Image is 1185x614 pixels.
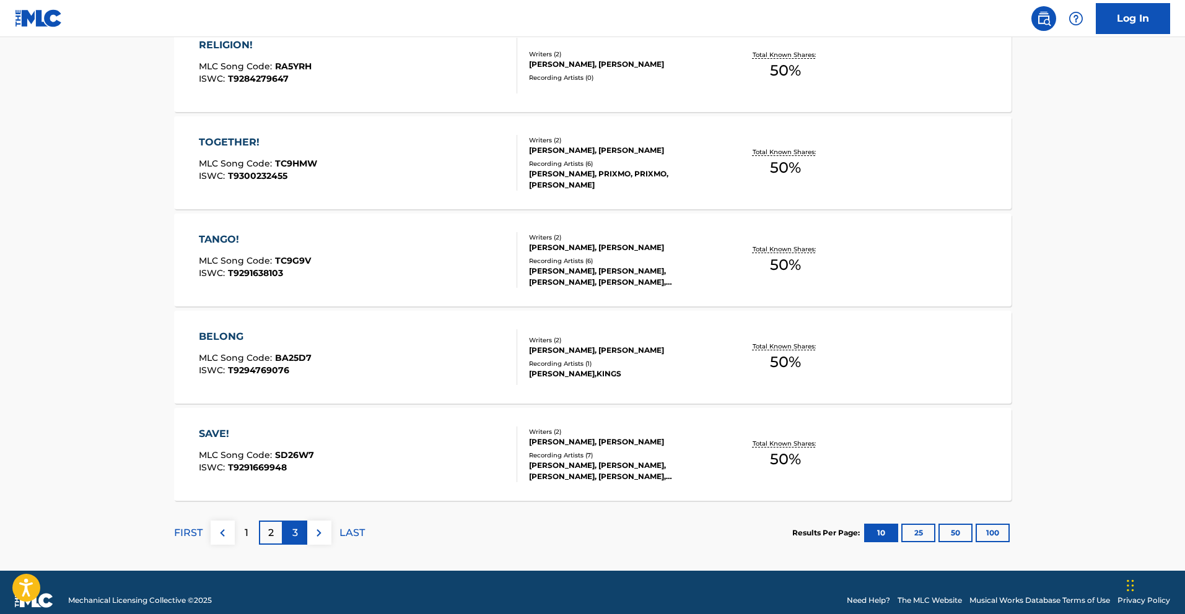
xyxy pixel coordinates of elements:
[228,73,289,84] span: T9284279647
[898,595,962,606] a: The MLC Website
[529,73,716,82] div: Recording Artists ( 0 )
[15,593,53,608] img: logo
[312,525,326,540] img: right
[199,73,228,84] span: ISWC :
[529,266,716,288] div: [PERSON_NAME], [PERSON_NAME], [PERSON_NAME], [PERSON_NAME], [PERSON_NAME], [PERSON_NAME], [PERSON...
[199,329,312,344] div: BELONG
[199,38,312,53] div: RELIGION!
[770,59,801,82] span: 50 %
[174,525,203,540] p: FIRST
[275,449,314,460] span: SD26W7
[529,256,716,266] div: Recording Artists ( 6 )
[864,524,898,542] button: 10
[199,170,228,181] span: ISWC :
[753,50,819,59] p: Total Known Shares:
[529,242,716,253] div: [PERSON_NAME], [PERSON_NAME]
[770,254,801,276] span: 50 %
[268,525,274,540] p: 2
[529,136,716,145] div: Writers ( 2 )
[199,255,275,266] span: MLC Song Code :
[770,448,801,470] span: 50 %
[228,267,283,279] span: T9291638103
[1064,6,1088,31] div: Help
[529,335,716,345] div: Writers ( 2 )
[529,159,716,168] div: Recording Artists ( 6 )
[529,168,716,191] div: [PERSON_NAME], PRIXMO, PRIXMO, [PERSON_NAME]
[938,524,973,542] button: 50
[174,116,1012,209] a: TOGETHER!MLC Song Code:TC9HMWISWC:T9300232455Writers (2)[PERSON_NAME], [PERSON_NAME]Recording Art...
[275,352,312,363] span: BA25D7
[753,244,819,254] p: Total Known Shares:
[199,352,275,363] span: MLC Song Code :
[529,233,716,242] div: Writers ( 2 )
[969,595,1110,606] a: Musical Works Database Terms of Use
[174,408,1012,501] a: SAVE!MLC Song Code:SD26W7ISWC:T9291669948Writers (2)[PERSON_NAME], [PERSON_NAME]Recording Artists...
[275,61,312,72] span: RA5YRH
[529,427,716,436] div: Writers ( 2 )
[976,524,1010,542] button: 100
[529,451,716,460] div: Recording Artists ( 7 )
[792,527,863,538] p: Results Per Page:
[753,342,819,351] p: Total Known Shares:
[215,525,230,540] img: left
[339,525,365,540] p: LAST
[174,311,1012,404] a: BELONGMLC Song Code:BA25D7ISWC:T9294769076Writers (2)[PERSON_NAME], [PERSON_NAME]Recording Artist...
[1123,555,1185,614] iframe: Chat Widget
[753,439,819,448] p: Total Known Shares:
[1036,11,1051,26] img: search
[529,50,716,59] div: Writers ( 2 )
[529,145,716,156] div: [PERSON_NAME], [PERSON_NAME]
[1127,567,1134,604] div: Drag
[1117,595,1170,606] a: Privacy Policy
[228,462,287,473] span: T9291669948
[529,345,716,356] div: [PERSON_NAME], [PERSON_NAME]
[529,59,716,70] div: [PERSON_NAME], [PERSON_NAME]
[275,255,311,266] span: TC9G9V
[174,214,1012,306] a: TANGO!MLC Song Code:TC9G9VISWC:T9291638103Writers (2)[PERSON_NAME], [PERSON_NAME]Recording Artist...
[292,525,298,540] p: 3
[199,61,275,72] span: MLC Song Code :
[1031,6,1056,31] a: Public Search
[199,135,317,150] div: TOGETHER!
[770,157,801,179] span: 50 %
[847,595,890,606] a: Need Help?
[199,449,275,460] span: MLC Song Code :
[529,368,716,379] div: [PERSON_NAME],KINGS
[529,460,716,482] div: [PERSON_NAME], [PERSON_NAME], [PERSON_NAME], [PERSON_NAME], [PERSON_NAME], [PERSON_NAME]
[68,595,212,606] span: Mechanical Licensing Collective © 2025
[199,267,228,279] span: ISWC :
[199,462,228,473] span: ISWC :
[174,19,1012,112] a: RELIGION!MLC Song Code:RA5YRHISWC:T9284279647Writers (2)[PERSON_NAME], [PERSON_NAME]Recording Art...
[1069,11,1083,26] img: help
[275,158,317,169] span: TC9HMW
[228,365,289,376] span: T9294769076
[199,232,311,247] div: TANGO!
[199,426,314,441] div: SAVE!
[1096,3,1170,34] a: Log In
[529,359,716,368] div: Recording Artists ( 1 )
[753,147,819,157] p: Total Known Shares:
[228,170,287,181] span: T9300232455
[901,524,935,542] button: 25
[770,351,801,373] span: 50 %
[15,9,63,27] img: MLC Logo
[245,525,248,540] p: 1
[199,365,228,376] span: ISWC :
[529,436,716,448] div: [PERSON_NAME], [PERSON_NAME]
[199,158,275,169] span: MLC Song Code :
